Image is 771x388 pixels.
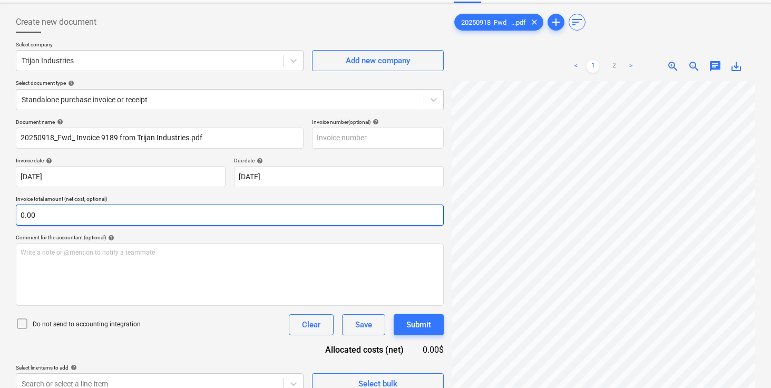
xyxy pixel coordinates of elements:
a: Page 1 is your current page [587,60,599,73]
span: help [44,158,52,164]
a: Next page [624,60,637,73]
div: Invoice date [16,157,226,164]
div: Comment for the accountant (optional) [16,234,444,241]
span: help [69,364,77,371]
input: Invoice date not specified [16,166,226,187]
div: Select line-items to add [16,364,304,371]
a: Page 2 [608,60,620,73]
span: help [66,80,74,86]
span: 20250918_Fwd_ ...pdf [455,18,532,26]
div: Document name [16,119,304,125]
div: Clear [302,318,320,332]
span: zoom_in [667,60,679,73]
input: Document name [16,128,304,149]
button: Save [342,314,385,335]
p: Do not send to accounting integration [33,320,141,329]
p: Select company [16,41,304,50]
div: Due date [234,157,444,164]
span: Create new document [16,16,96,28]
input: Due date not specified [234,166,444,187]
span: clear [528,16,541,28]
button: Add new company [312,50,444,71]
div: Save [355,318,372,332]
a: Previous page [570,60,582,73]
div: Allocated costs (net) [307,344,421,356]
span: help [370,119,379,125]
div: 0.00$ [421,344,444,356]
div: Add new company [346,54,410,67]
iframe: Chat Widget [718,337,771,388]
span: help [255,158,263,164]
span: save_alt [730,60,743,73]
div: Invoice number (optional) [312,119,444,125]
div: Submit [406,318,431,332]
button: Submit [394,314,444,335]
span: chat [709,60,721,73]
span: help [106,235,114,241]
span: sort [571,16,583,28]
input: Invoice total amount (net cost, optional) [16,205,444,226]
input: Invoice number [312,128,444,149]
p: Invoice total amount (net cost, optional) [16,196,444,205]
span: add [550,16,562,28]
div: 20250918_Fwd_ ...pdf [454,14,543,31]
div: Select document type [16,80,444,86]
button: Clear [289,314,334,335]
span: help [55,119,63,125]
span: zoom_out [688,60,700,73]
